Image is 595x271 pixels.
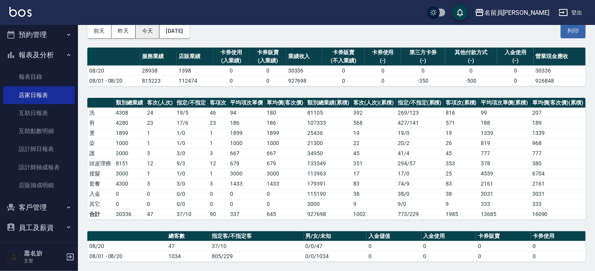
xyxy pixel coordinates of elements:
[351,158,396,168] td: 351
[403,48,443,57] div: 第三方卡券
[167,241,210,251] td: 47
[3,218,75,238] button: 員工及薪資
[213,66,250,76] td: 0
[365,66,401,76] td: 0
[322,66,365,76] td: 0
[87,66,140,76] td: 08/20
[286,66,323,76] td: 30336
[3,45,75,65] button: 報表及分析
[396,179,444,189] td: 74 / 9
[401,76,445,86] td: -350
[530,138,586,148] td: 968
[444,168,479,179] td: 25
[479,179,530,189] td: 2161
[177,66,213,76] td: 1398
[87,168,114,179] td: 接髮
[265,108,305,118] td: 180
[530,189,586,199] td: 3031
[159,24,189,38] button: [DATE]
[445,76,497,86] td: -500
[114,168,145,179] td: 3000
[145,128,175,138] td: 1
[114,148,145,158] td: 2000
[534,66,586,76] td: 30336
[531,241,586,251] td: 0
[305,108,351,118] td: 81105
[145,179,175,189] td: 3
[444,118,479,128] td: 571
[208,138,228,148] td: 1
[228,199,265,209] td: 0
[3,25,75,45] button: 預約管理
[530,148,586,158] td: 777
[351,179,396,189] td: 83
[305,128,351,138] td: 25436
[140,76,177,86] td: 815223
[479,148,530,158] td: 777
[396,189,444,199] td: 38 / 0
[452,5,468,20] button: save
[530,209,586,219] td: 16090
[351,168,396,179] td: 17
[476,251,531,261] td: 0
[530,199,586,209] td: 333
[479,138,530,148] td: 819
[265,199,305,209] td: 0
[396,168,444,179] td: 17 / 0
[87,231,586,262] table: a dense table
[208,118,228,128] td: 23
[305,199,351,209] td: 3000
[87,128,114,138] td: 燙
[208,179,228,189] td: 3
[6,249,22,265] img: Person
[112,24,136,38] button: 昨天
[208,209,228,219] td: 90
[136,24,160,38] button: 今天
[444,138,479,148] td: 26
[396,118,444,128] td: 427 / 141
[145,168,175,179] td: 1
[114,118,145,128] td: 4280
[208,128,228,138] td: 1
[351,118,396,128] td: 568
[145,108,175,118] td: 24
[265,148,305,158] td: 667
[114,108,145,118] td: 4308
[396,209,444,219] td: 773/229
[87,98,586,220] table: a dense table
[175,199,208,209] td: 0 / 0
[114,158,145,168] td: 8151
[87,251,167,261] td: 08/01 - 08/20
[534,48,586,66] th: 營業現金應收
[531,231,586,241] th: 卡券使用
[210,251,303,261] td: 805/229
[367,231,421,241] th: 入金儲值
[479,199,530,209] td: 333
[114,179,145,189] td: 4300
[367,241,421,251] td: 0
[396,158,444,168] td: 294 / 57
[421,231,476,241] th: 入金使用
[286,48,323,66] th: 業績收入
[447,57,495,65] div: (-)
[87,138,114,148] td: 染
[114,128,145,138] td: 1899
[228,209,265,219] td: 337
[175,168,208,179] td: 1 / 0
[351,209,396,219] td: 1002
[145,199,175,209] td: 0
[444,128,479,138] td: 19
[403,57,443,65] div: (-)
[561,24,586,38] button: 列印
[396,128,444,138] td: 19 / 0
[228,148,265,158] td: 667
[401,66,445,76] td: 0
[444,158,479,168] td: 353
[530,118,586,128] td: 189
[530,168,586,179] td: 6704
[499,57,532,65] div: (-)
[444,209,479,219] td: 1985
[479,118,530,128] td: 188
[114,189,145,199] td: 0
[304,231,367,241] th: 男/女/未知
